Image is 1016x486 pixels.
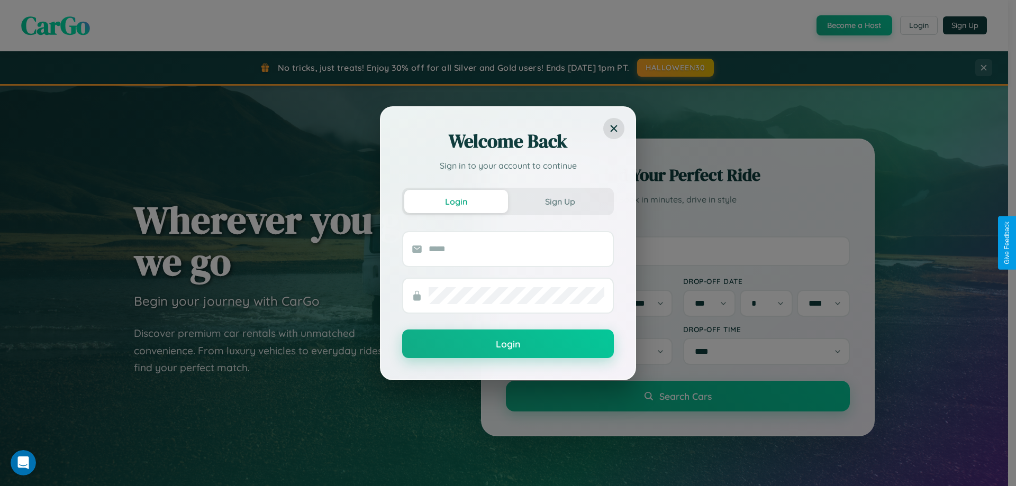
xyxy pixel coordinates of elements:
[402,329,614,358] button: Login
[508,190,612,213] button: Sign Up
[1003,222,1011,264] div: Give Feedback
[404,190,508,213] button: Login
[11,450,36,475] iframe: Intercom live chat
[402,159,614,172] p: Sign in to your account to continue
[402,129,614,154] h2: Welcome Back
